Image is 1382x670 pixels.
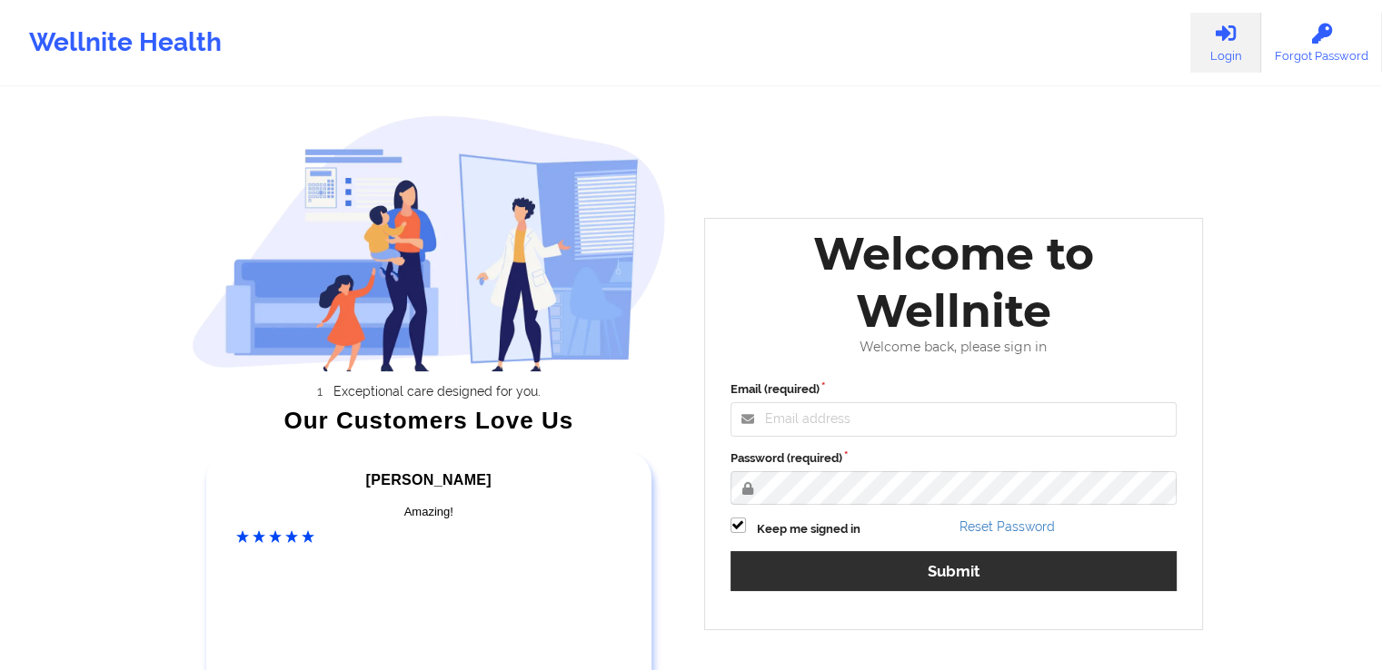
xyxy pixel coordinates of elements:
[731,380,1178,399] label: Email (required)
[192,411,666,429] div: Our Customers Love Us
[1190,13,1261,73] a: Login
[757,520,860,538] label: Keep me signed in
[731,449,1178,468] label: Password (required)
[731,551,1178,590] button: Submit
[718,225,1190,340] div: Welcome to Wellnite
[1261,13,1382,73] a: Forgot Password
[192,114,666,371] img: wellnite-auth-hero_200.c722682e.png
[718,340,1190,355] div: Welcome back, please sign in
[731,402,1178,437] input: Email address
[959,519,1055,534] a: Reset Password
[366,472,492,488] span: [PERSON_NAME]
[208,384,666,399] li: Exceptional care designed for you.
[236,503,621,521] div: Amazing!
